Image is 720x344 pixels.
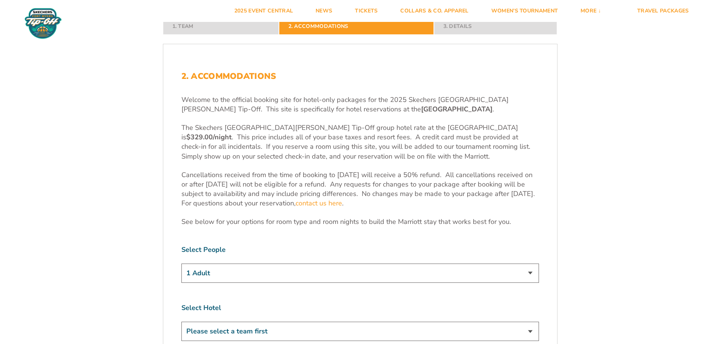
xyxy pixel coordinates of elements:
[181,303,539,313] label: Select Hotel
[181,123,539,161] p: The Skechers [GEOGRAPHIC_DATA][PERSON_NAME] Tip-Off group hotel rate at the [GEOGRAPHIC_DATA] is ...
[181,71,539,81] h2: 2. Accommodations
[181,95,539,114] p: Welcome to the official booking site for hotel-only packages for the 2025 Skechers [GEOGRAPHIC_DA...
[421,105,492,114] strong: [GEOGRAPHIC_DATA]
[181,170,539,208] p: Cancellations received from the time of booking to [DATE] will receive a 50% refund. All cancella...
[186,133,232,142] strong: $329.00/night
[181,217,539,227] p: See below for your options for room type and room nights to build the Marriott stay that works be...
[23,8,63,39] img: Fort Myers Tip-Off
[296,199,342,208] a: contact us here
[181,245,539,255] label: Select People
